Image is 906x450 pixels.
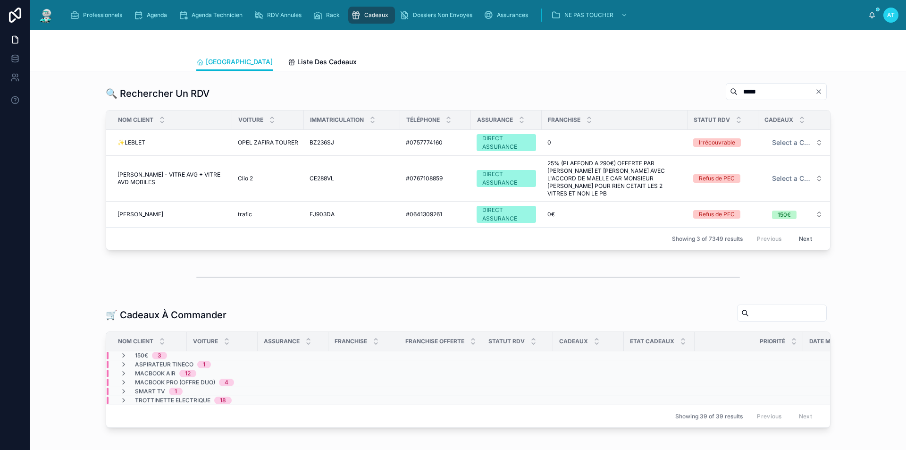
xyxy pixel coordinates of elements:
div: Refus de PEC [699,174,735,183]
a: DIRECT ASSURANCE [477,170,536,187]
div: 3 [158,352,161,359]
a: Agenda [131,7,174,24]
span: Voiture [193,338,218,345]
a: [PERSON_NAME] [117,211,226,218]
div: scrollable content [62,5,868,25]
span: Etat Cadeaux [630,338,674,345]
a: Select Button [764,205,831,223]
div: 12 [185,370,191,377]
div: DIRECT ASSURANCE [482,206,530,223]
span: #0641309261 [406,211,442,218]
span: MacBook Air [135,370,176,377]
h1: 🔍 Rechercher Un RDV [106,87,210,100]
span: Select a Cadeau [772,174,812,183]
a: #0757774160 [406,139,465,146]
span: Statut RDV [694,116,730,124]
span: [PERSON_NAME] [117,211,163,218]
span: NE PAS TOUCHER [564,11,613,19]
span: trafic [238,211,252,218]
span: Assurance [477,116,513,124]
h1: 🛒 Cadeaux À Commander [106,308,226,322]
span: 150€ [135,352,148,359]
a: ✨LEBLET [117,139,226,146]
span: 0€ [547,211,555,218]
span: Franchise Offerte [405,338,464,345]
span: Agenda [147,11,167,19]
span: Immatriculation [310,116,364,124]
span: Aspirateur TINECO [135,361,193,368]
span: RDV Annulés [267,11,302,19]
a: DIRECT ASSURANCE [477,134,536,151]
span: Statut RDV [488,338,525,345]
span: Showing 39 of 39 results [675,413,743,420]
span: EJ903DA [310,211,335,218]
span: Cadeaux [764,116,793,124]
a: 0 [547,139,682,146]
a: Select Button [764,170,831,187]
a: #0767108859 [406,175,465,182]
span: Voiture [238,116,263,124]
a: Clio 2 [238,175,298,182]
span: Nom Client [118,116,153,124]
span: Nom Client [118,338,153,345]
button: Select Button [764,134,830,151]
a: RDV Annulés [251,7,308,24]
div: Refus de PEC [699,210,735,219]
div: DIRECT ASSURANCE [482,134,530,151]
a: EJ903DA [310,211,394,218]
span: Clio 2 [238,175,253,182]
a: Select Button [764,134,831,152]
img: App logo [38,8,55,23]
span: ✨LEBLET [117,139,145,146]
a: [PERSON_NAME] - VITRE AVG + VITRE AVD MOBILES [117,171,226,186]
a: [GEOGRAPHIC_DATA] [196,53,273,71]
span: 0 [547,139,551,146]
span: Rack [326,11,340,19]
div: 1 [203,361,205,368]
a: Rack [310,7,346,24]
span: Dossiers Non Envoyés [413,11,472,19]
span: MacBook Pro (OFFRE DUO) [135,379,215,386]
span: AT [887,11,895,19]
span: Date Mise A Commander [809,338,885,345]
a: Refus de PEC [693,174,753,183]
button: Clear [815,88,826,95]
div: 18 [220,397,226,404]
span: Liste Des Cadeaux [297,57,357,67]
span: Select a Cadeau [772,138,812,147]
div: 150€ [778,211,791,219]
a: #0641309261 [406,211,465,218]
span: Smart TV [135,388,165,395]
a: Agenda Technicien [176,7,249,24]
span: OPEL ZAFIRA TOURER [238,139,298,146]
a: BZ236SJ [310,139,394,146]
span: Assurances [497,11,528,19]
a: Professionnels [67,7,129,24]
span: BZ236SJ [310,139,334,146]
span: [GEOGRAPHIC_DATA] [206,57,273,67]
a: Refus de PEC [693,210,753,219]
span: Assurance [264,338,300,345]
span: #0767108859 [406,175,443,182]
a: Liste Des Cadeaux [288,53,357,72]
a: Assurances [481,7,535,24]
span: Franchise [335,338,367,345]
div: DIRECT ASSURANCE [482,170,530,187]
span: #0757774160 [406,139,443,146]
span: Professionnels [83,11,122,19]
div: 1 [175,388,177,395]
span: Cadeaux [559,338,588,345]
button: Select Button [764,170,830,187]
span: Trottinette Electrique [135,397,210,404]
a: 0€ [547,211,682,218]
a: NE PAS TOUCHER [548,7,632,24]
span: Téléphone [406,116,440,124]
span: Priorité [760,338,785,345]
a: Irrécouvrable [693,138,753,147]
a: Cadeaux [348,7,395,24]
a: Dossiers Non Envoyés [397,7,479,24]
div: Irrécouvrable [699,138,735,147]
a: 25% (PLAFFOND A 290€) OFFERTE PAR [PERSON_NAME] ET [PERSON_NAME] AVEC L'ACCORD DE MAELLE CAR MONS... [547,160,682,197]
a: DIRECT ASSURANCE [477,206,536,223]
